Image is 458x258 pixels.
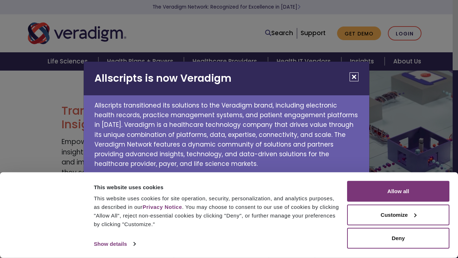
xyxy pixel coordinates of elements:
div: This website uses cookies [94,183,339,191]
button: Customize [347,204,449,225]
h2: Allscripts is now Veradigm [84,62,369,95]
button: Deny [347,228,449,249]
p: Allscripts transitioned its solutions to the Veradigm brand, including electronic health records,... [84,95,369,169]
div: This website uses cookies for site operation, security, personalization, and analytics purposes, ... [94,194,339,229]
button: Allow all [347,181,449,202]
a: Privacy Notice [142,204,182,210]
button: Close [350,72,359,81]
a: Show details [94,239,135,249]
